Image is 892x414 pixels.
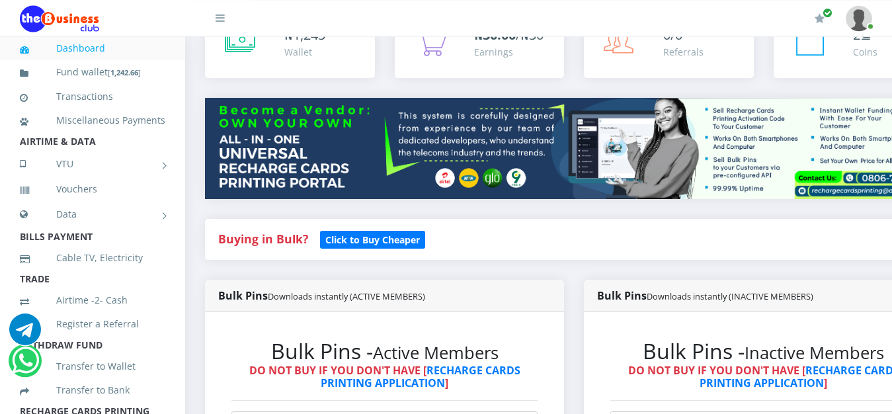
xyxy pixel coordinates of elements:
a: ₦30.00/₦30 Earnings [395,12,565,78]
div: Earnings [474,45,544,59]
b: 1,242.66 [110,67,138,77]
h2: Bulk Pins - [231,339,538,364]
div: Referrals [663,45,704,59]
a: Chat for support [12,354,39,376]
a: ₦1,243 Wallet [205,12,375,78]
a: Airtime -2- Cash [20,285,165,315]
div: Wallet [284,45,325,59]
a: 0/0 Referrals [584,12,754,78]
span: Renew/Upgrade Subscription [823,8,832,18]
small: Downloads instantly (INACTIVE MEMBERS) [647,290,813,302]
a: Chat for support [9,323,41,345]
i: Renew/Upgrade Subscription [815,13,825,24]
a: Cable TV, Electricity [20,243,165,273]
a: Miscellaneous Payments [20,105,165,136]
div: Coins [853,45,877,59]
strong: Buying in Bulk? [218,231,308,247]
small: Active Members [373,341,499,364]
a: VTU [20,147,165,181]
a: RECHARGE CARDS PRINTING APPLICATION [321,363,520,390]
small: [ ] [108,67,141,77]
a: Fund wallet[1,242.66] [20,57,165,88]
strong: DO NOT BUY IF YOU DON'T HAVE [ ] [249,363,520,390]
a: Transfer to Wallet [20,351,165,382]
a: Vouchers [20,174,165,204]
small: Downloads instantly (ACTIVE MEMBERS) [268,290,425,302]
strong: Bulk Pins [597,288,813,303]
a: Transactions [20,81,165,112]
a: Transfer to Bank [20,375,165,405]
a: Click to Buy Cheaper [320,231,425,247]
img: Logo [20,5,99,32]
strong: Bulk Pins [218,288,425,303]
a: Data [20,198,165,231]
a: Dashboard [20,33,165,63]
b: Click to Buy Cheaper [325,233,420,246]
a: Register a Referral [20,309,165,339]
img: User [846,5,872,31]
small: Inactive Members [745,341,884,364]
